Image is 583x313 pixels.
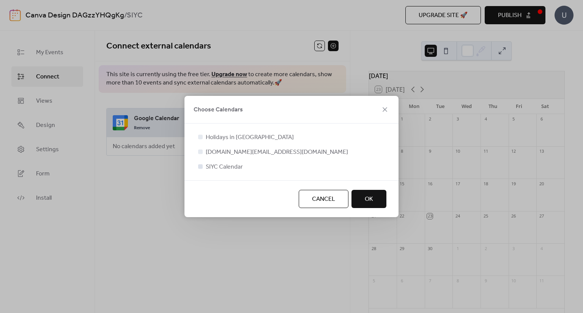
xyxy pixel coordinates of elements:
span: Holidays in [GEOGRAPHIC_DATA] [206,133,294,142]
span: OK [365,195,373,204]
span: Cancel [312,195,335,204]
span: Choose Calendars [194,105,243,114]
button: Cancel [299,190,348,208]
span: SIYC Calendar [206,163,243,172]
button: OK [351,190,386,208]
span: [DOMAIN_NAME][EMAIL_ADDRESS][DOMAIN_NAME] [206,148,348,157]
